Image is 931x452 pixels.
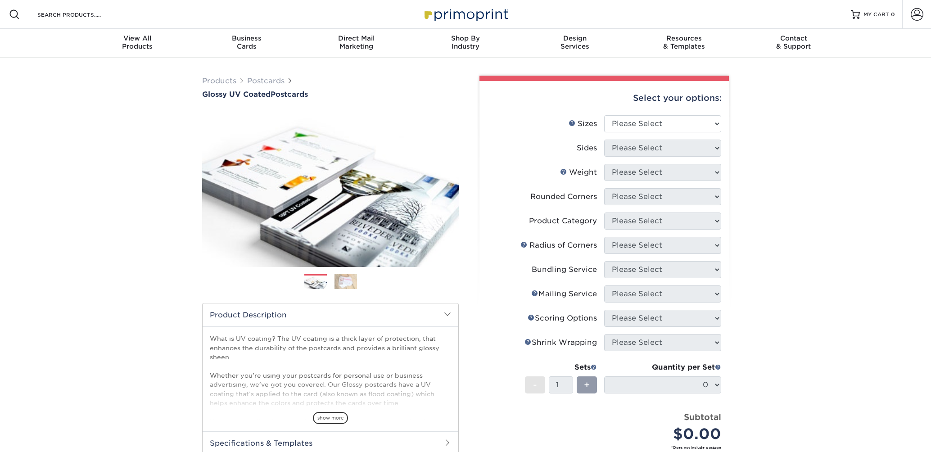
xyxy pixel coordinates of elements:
div: Weight [560,167,597,178]
strong: Subtotal [684,412,721,422]
span: MY CART [863,11,889,18]
div: $0.00 [611,423,721,445]
div: & Support [739,34,848,50]
div: Marketing [302,34,411,50]
a: BusinessCards [192,29,302,58]
div: Quantity per Set [604,362,721,373]
div: Industry [411,34,520,50]
div: & Templates [629,34,739,50]
div: Scoring Options [528,313,597,324]
div: Cards [192,34,302,50]
img: Primoprint [420,5,511,24]
span: View All [83,34,192,42]
a: Postcards [247,77,285,85]
div: Radius of Corners [520,240,597,251]
img: Postcards 01 [304,275,327,290]
span: Glossy UV Coated [202,90,271,99]
span: + [584,378,590,392]
span: Shop By [411,34,520,42]
span: Resources [629,34,739,42]
div: Services [520,34,629,50]
span: 0 [891,11,895,18]
div: Bundling Service [532,264,597,275]
h1: Postcards [202,90,459,99]
h2: Product Description [203,303,458,326]
div: Shrink Wrapping [524,337,597,348]
div: Rounded Corners [530,191,597,202]
div: Mailing Service [531,289,597,299]
img: Glossy UV Coated 01 [202,99,459,277]
div: Sets [525,362,597,373]
span: show more [313,412,348,424]
a: Products [202,77,236,85]
small: *Does not include postage [494,445,721,450]
div: Select your options: [487,81,722,115]
img: Postcards 02 [334,274,357,289]
span: - [533,378,537,392]
a: Shop ByIndustry [411,29,520,58]
input: SEARCH PRODUCTS..... [36,9,124,20]
a: Glossy UV CoatedPostcards [202,90,459,99]
span: Direct Mail [302,34,411,42]
span: Design [520,34,629,42]
a: Contact& Support [739,29,848,58]
div: Sizes [569,118,597,129]
span: Business [192,34,302,42]
div: Products [83,34,192,50]
a: Direct MailMarketing [302,29,411,58]
a: DesignServices [520,29,629,58]
span: Contact [739,34,848,42]
div: Sides [577,143,597,154]
a: View AllProducts [83,29,192,58]
div: Product Category [529,216,597,226]
a: Resources& Templates [629,29,739,58]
